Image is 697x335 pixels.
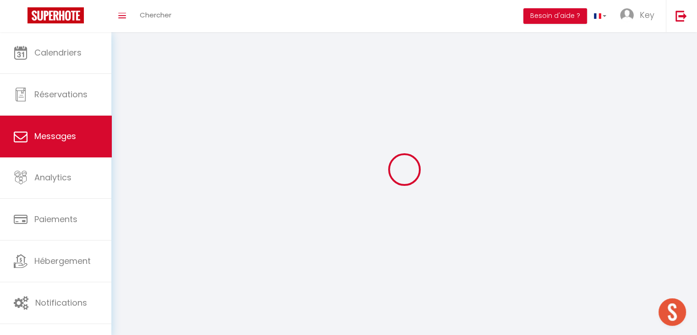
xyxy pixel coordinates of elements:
span: Calendriers [34,47,82,58]
div: Open chat [659,298,686,326]
span: Messages [34,130,76,142]
span: Notifications [35,297,87,308]
span: Key [640,9,654,21]
button: Besoin d'aide ? [523,8,587,24]
img: logout [675,10,687,22]
img: ... [620,8,634,22]
span: Chercher [140,10,171,20]
img: Super Booking [27,7,84,23]
span: Réservations [34,89,88,100]
span: Paiements [34,213,77,225]
span: Hébergement [34,255,91,267]
span: Analytics [34,172,71,183]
